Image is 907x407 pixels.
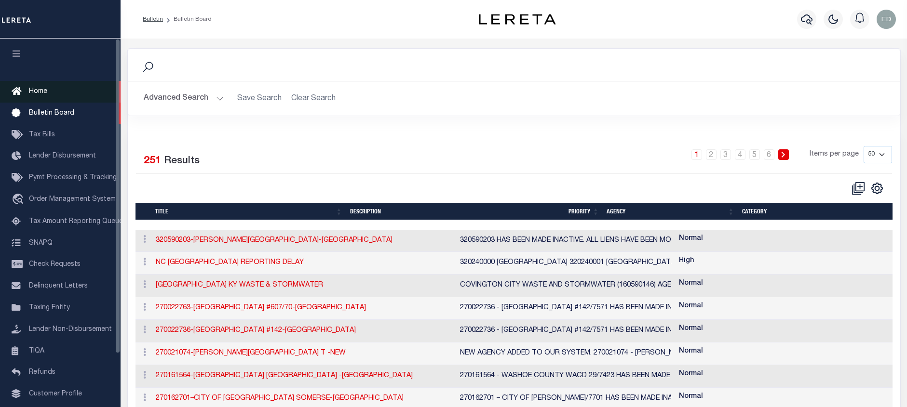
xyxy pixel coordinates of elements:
[764,149,774,160] a: 6
[156,259,304,266] a: NC [GEOGRAPHIC_DATA] REPORTING DELAY
[679,278,703,289] label: Normal
[164,154,200,169] label: Results
[156,395,404,402] a: 270162701–CITY OF [GEOGRAPHIC_DATA] SOMERSE-[GEOGRAPHIC_DATA]
[679,369,703,380] label: Normal
[877,10,896,29] img: svg+xml;base64,PHN2ZyB4bWxucz0iaHR0cDovL3d3dy53My5vcmcvMjAwMC9zdmciIHBvaW50ZXItZXZlbnRzPSJub25lIi...
[29,174,117,181] span: Pymt Processing & Tracking
[151,203,346,220] th: Title: activate to sort column ascending
[29,369,55,376] span: Refunds
[679,256,694,266] label: High
[29,239,53,246] span: SNAPQ
[144,89,224,108] button: Advanced Search
[29,391,82,397] span: Customer Profile
[156,372,413,379] a: 270161564-[GEOGRAPHIC_DATA] [GEOGRAPHIC_DATA] -[GEOGRAPHIC_DATA]
[679,392,703,402] label: Normal
[460,371,671,381] div: 270161564 - WASHOE COUNTY WACD 29/7423 HAS BEEN MADE INACTIVE. THE DISTRICT HAS MATURED AND IS PA...
[720,149,731,160] a: 3
[163,15,212,24] li: Bulletin Board
[144,156,161,166] span: 251
[29,304,70,311] span: Taxing Entity
[479,14,556,25] img: logo-dark.svg
[29,218,123,225] span: Tax Amount Reporting Queue
[29,283,88,289] span: Delinquent Letters
[156,237,393,244] a: 320590203-[PERSON_NAME][GEOGRAPHIC_DATA]-[GEOGRAPHIC_DATA]
[460,280,671,291] div: COVINGTON CITY WASTE AND STORMWATER (160590146) AGENCY WAS RECENTLY CREATED TO SOLELY REPORT UNPA...
[565,203,603,220] th: Priority: activate to sort column ascending
[143,16,163,22] a: Bulletin
[12,194,27,206] i: travel_explore
[29,131,55,138] span: Tax Bills
[29,153,96,159] span: Lender Disbursement
[749,149,760,160] a: 5
[346,203,565,220] th: description
[460,303,671,314] div: 270022736 - [GEOGRAPHIC_DATA] #142/7571 HAS BEEN MADE INACTIVE. THE DISTRICT HAS MATURED AND IS P...
[735,149,745,160] a: 4
[29,196,116,203] span: Order Management System
[156,304,366,311] a: 270022763-[GEOGRAPHIC_DATA] #607/70-[GEOGRAPHIC_DATA]
[29,110,74,117] span: Bulletin Board
[603,203,738,220] th: Agency: activate to sort column ascending
[679,234,703,244] label: Normal
[691,149,702,160] a: 1
[156,350,346,356] a: 270021074-[PERSON_NAME][GEOGRAPHIC_DATA] T -NEW
[29,326,112,333] span: Lender Non-Disbursement
[460,326,671,336] div: 270022736 - [GEOGRAPHIC_DATA] #142/7571 HAS BEEN MADE INACTIVE. THE DISTRICT HAS MATURED AND IS P...
[460,258,671,268] div: 320240000 [GEOGRAPHIC_DATA] 320240001 [GEOGRAPHIC_DATA] ([GEOGRAPHIC_DATA]) [GEOGRAPHIC_DATA] WIL...
[156,327,356,334] a: 270022736-[GEOGRAPHIC_DATA] #142-[GEOGRAPHIC_DATA]
[810,149,859,160] span: Items per page
[29,88,47,95] span: Home
[460,348,671,359] div: NEW AGENCY ADDED TO OUR SYSTEM. 270021074 - [PERSON_NAME][GEOGRAPHIC_DATA] T-23/7821
[29,261,81,268] span: Check Requests
[679,324,703,334] label: Normal
[156,282,323,289] a: [GEOGRAPHIC_DATA] KY WASTE & STORMWATER
[706,149,717,160] a: 2
[29,347,44,354] span: TIQA
[679,301,703,312] label: Normal
[460,236,671,246] div: 320590203 HAS BEEN MADE INACTIVE. ALL LIENS HAVE BEEN MOVED TO 3205900
[460,394,671,404] div: 270162701 – CITY OF [PERSON_NAME]/7701 HAS BEEN MADE INACTIVE. THE DISTRICT HAS MATURED AND IS PA...
[679,346,703,357] label: Normal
